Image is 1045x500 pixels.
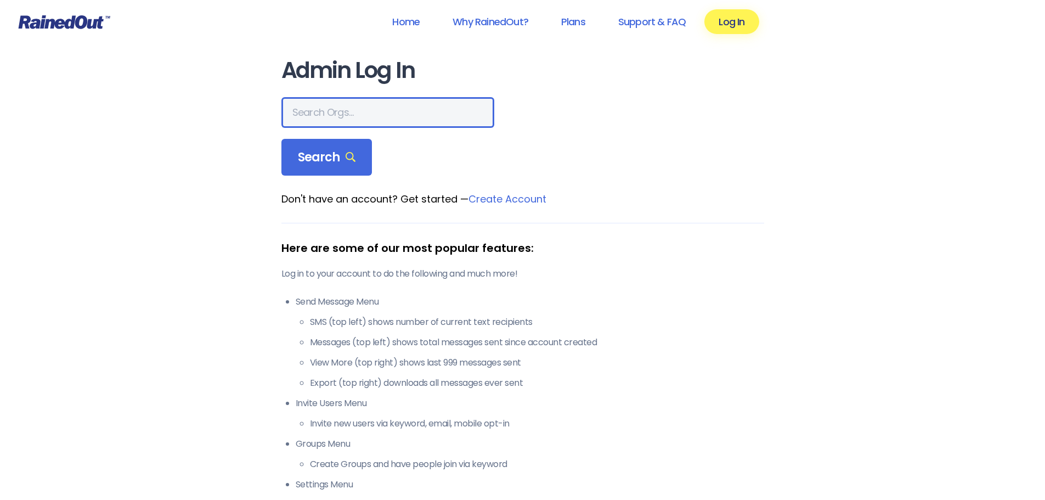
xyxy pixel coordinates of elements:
a: Support & FAQ [604,9,700,34]
li: Send Message Menu [296,295,764,390]
a: Plans [547,9,600,34]
li: Invite Users Menu [296,397,764,430]
div: Here are some of our most popular features: [281,240,764,256]
h1: Admin Log In [281,58,764,83]
p: Log in to your account to do the following and much more! [281,267,764,280]
a: Log In [704,9,759,34]
li: Create Groups and have people join via keyword [310,458,764,471]
li: Export (top right) downloads all messages ever sent [310,377,764,390]
li: Groups Menu [296,437,764,471]
span: Search [298,150,356,165]
li: Invite new users via keyword, email, mobile opt-in [310,417,764,430]
li: View More (top right) shows last 999 messages sent [310,356,764,369]
a: Why RainedOut? [438,9,543,34]
a: Create Account [468,192,546,206]
a: Home [378,9,434,34]
li: SMS (top left) shows number of current text recipients [310,316,764,329]
div: Search [281,139,372,176]
input: Search Orgs… [281,97,494,128]
li: Messages (top left) shows total messages sent since account created [310,336,764,349]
